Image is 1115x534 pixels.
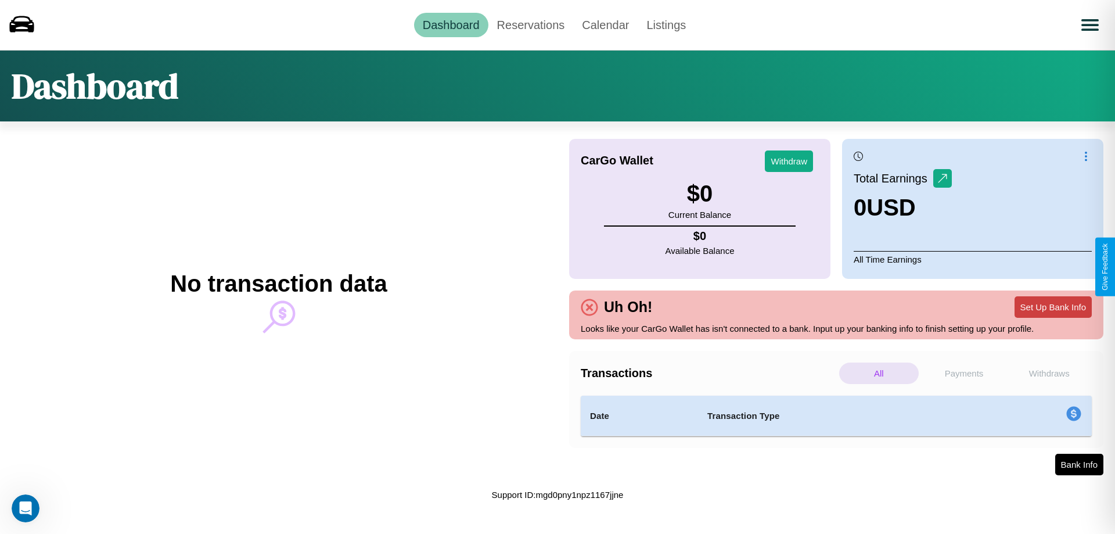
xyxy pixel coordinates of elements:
[590,409,689,423] h4: Date
[170,271,387,297] h2: No transaction data
[707,409,971,423] h4: Transaction Type
[668,207,731,223] p: Current Balance
[638,13,695,37] a: Listings
[765,150,813,172] button: Withdraw
[581,321,1092,336] p: Looks like your CarGo Wallet has isn't connected to a bank. Input up your banking info to finish ...
[581,367,836,380] h4: Transactions
[581,154,653,167] h4: CarGo Wallet
[839,363,919,384] p: All
[598,299,658,316] h4: Uh Oh!
[925,363,1004,384] p: Payments
[854,251,1092,267] p: All Time Earnings
[581,396,1092,436] table: simple table
[854,168,933,189] p: Total Earnings
[1015,296,1092,318] button: Set Up Bank Info
[573,13,638,37] a: Calendar
[492,487,624,503] p: Support ID: mgd0pny1npz1167jjne
[854,195,952,221] h3: 0 USD
[1009,363,1089,384] p: Withdraws
[488,13,574,37] a: Reservations
[666,230,735,243] h4: $ 0
[414,13,488,37] a: Dashboard
[12,62,178,110] h1: Dashboard
[666,243,735,259] p: Available Balance
[1055,454,1103,475] button: Bank Info
[668,181,731,207] h3: $ 0
[12,494,39,522] iframe: Intercom live chat
[1074,9,1106,41] button: Open menu
[1101,243,1109,291] div: Give Feedback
